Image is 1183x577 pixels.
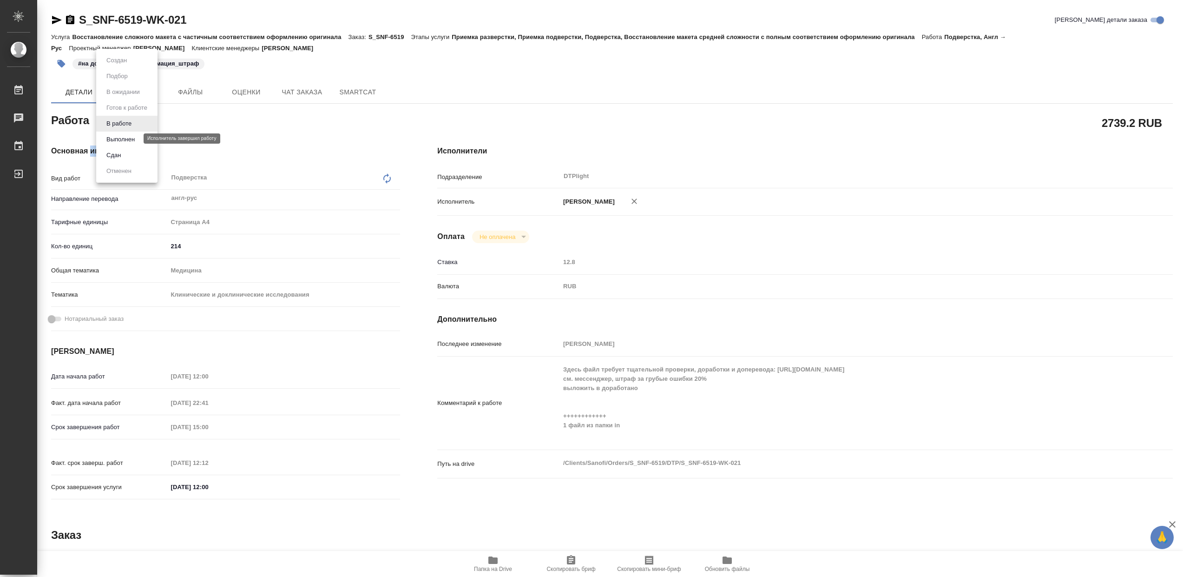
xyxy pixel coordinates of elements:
[104,134,138,145] button: Выполнен
[104,150,124,160] button: Сдан
[104,87,143,97] button: В ожидании
[104,103,150,113] button: Готов к работе
[104,119,134,129] button: В работе
[104,55,130,66] button: Создан
[104,166,134,176] button: Отменен
[104,71,131,81] button: Подбор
